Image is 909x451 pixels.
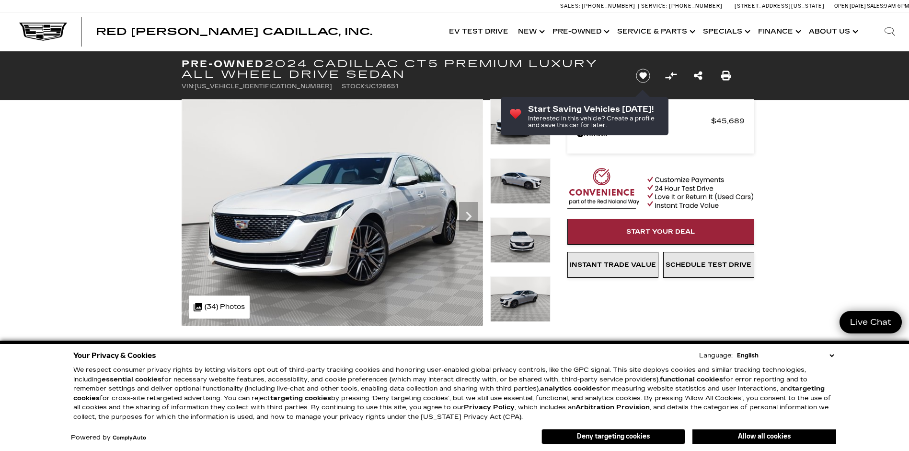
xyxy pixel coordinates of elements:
a: About Us [804,12,861,51]
strong: essential cookies [102,376,161,383]
img: Used 2024 Crystal White Tricoat Cadillac Premium Luxury image 3 [490,217,551,263]
button: Deny targeting cookies [541,429,685,444]
img: Used 2024 Crystal White Tricoat Cadillac Premium Luxury image 2 [490,158,551,204]
button: Allow all cookies [692,429,836,444]
a: Pre-Owned [548,12,612,51]
span: [PHONE_NUMBER] [669,3,723,9]
span: 9 AM-6 PM [884,3,909,9]
a: ComplyAuto [113,435,146,441]
p: We respect consumer privacy rights by letting visitors opt out of third-party tracking cookies an... [73,366,836,422]
a: Finance [753,12,804,51]
a: EV Test Drive [444,12,513,51]
span: Red [PERSON_NAME] Cadillac, Inc. [96,26,372,37]
a: Schedule Test Drive [663,252,754,278]
span: Service: [641,3,667,9]
span: Schedule Test Drive [666,261,751,269]
a: Service: [PHONE_NUMBER] [638,3,725,9]
div: (34) Photos [189,296,250,319]
span: Red [PERSON_NAME] [577,114,711,128]
span: $45,689 [711,114,745,128]
a: Print this Pre-Owned 2024 Cadillac CT5 Premium Luxury All Wheel Drive Sedan [721,69,731,83]
strong: Arbitration Provision [575,404,650,411]
span: UC126651 [366,83,398,90]
img: Used 2024 Crystal White Tricoat Cadillac Premium Luxury image 4 [490,276,551,322]
a: Red [PERSON_NAME] Cadillac, Inc. [96,27,372,36]
a: Details [577,128,745,141]
img: Cadillac Dark Logo with Cadillac White Text [19,23,67,41]
select: Language Select [735,351,836,360]
div: Next [459,202,478,231]
span: Sales: [560,3,580,9]
strong: analytics cookies [540,385,600,392]
button: Compare vehicle [664,69,678,83]
span: Live Chat [845,317,896,328]
span: Sales: [867,3,884,9]
span: VIN: [182,83,195,90]
a: [STREET_ADDRESS][US_STATE] [735,3,825,9]
button: Save vehicle [633,68,654,83]
a: New [513,12,548,51]
h1: 2024 Cadillac CT5 Premium Luxury All Wheel Drive Sedan [182,59,620,80]
a: Service & Parts [612,12,698,51]
strong: targeting cookies [73,385,825,402]
strong: functional cookies [660,376,723,383]
div: Language: [699,353,733,359]
a: Start Your Deal [567,219,754,245]
span: [US_VEHICLE_IDENTIFICATION_NUMBER] [195,83,332,90]
a: Red [PERSON_NAME] $45,689 [577,114,745,128]
span: Stock: [342,83,366,90]
img: Used 2024 Crystal White Tricoat Cadillac Premium Luxury image 1 [490,99,551,145]
img: Used 2024 Crystal White Tricoat Cadillac Premium Luxury image 1 [182,99,483,326]
div: Powered by [71,435,146,441]
span: Start Your Deal [626,228,695,236]
a: Share this Pre-Owned 2024 Cadillac CT5 Premium Luxury All Wheel Drive Sedan [694,69,702,83]
strong: Pre-Owned [182,58,265,70]
span: Open [DATE] [834,3,866,9]
span: Instant Trade Value [570,261,656,269]
a: Privacy Policy [464,404,515,411]
a: Specials [698,12,753,51]
a: Sales: [PHONE_NUMBER] [560,3,638,9]
span: Your Privacy & Cookies [73,349,156,362]
span: [PHONE_NUMBER] [582,3,635,9]
a: Live Chat [840,311,902,333]
a: Instant Trade Value [567,252,658,278]
strong: targeting cookies [270,394,331,402]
